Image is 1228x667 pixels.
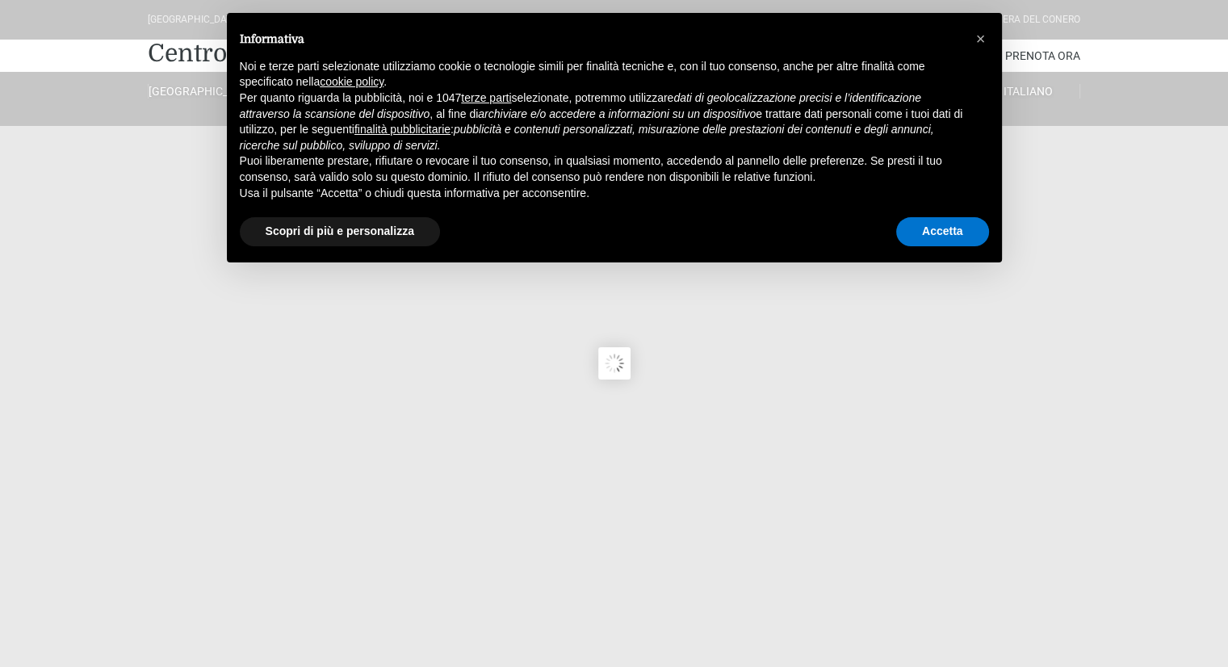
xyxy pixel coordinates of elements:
a: [GEOGRAPHIC_DATA] [148,84,251,99]
em: archiviare e/o accedere a informazioni su un dispositivo [478,107,756,120]
em: pubblicità e contenuti personalizzati, misurazione delle prestazioni dei contenuti e degli annunc... [240,123,934,152]
a: Italiano [977,84,1080,99]
em: dati di geolocalizzazione precisi e l’identificazione attraverso la scansione del dispositivo [240,91,921,120]
p: Per quanto riguarda la pubblicità, noi e 1047 selezionate, potremmo utilizzare , al fine di e tra... [240,90,963,153]
span: × [976,30,986,48]
p: Usa il pulsante “Accetta” o chiudi questa informativa per acconsentire. [240,186,963,202]
p: Puoi liberamente prestare, rifiutare o revocare il tuo consenso, in qualsiasi momento, accedendo ... [240,153,963,185]
a: Centro Vacanze De Angelis [148,37,459,69]
button: terze parti [461,90,511,107]
div: Riviera Del Conero [986,12,1080,27]
button: Accetta [896,217,989,246]
h2: Informativa [240,32,963,46]
p: Noi e terze parti selezionate utilizziamo cookie o tecnologie simili per finalità tecniche e, con... [240,59,963,90]
span: Italiano [1004,85,1053,98]
a: cookie policy [320,75,383,88]
button: Chiudi questa informativa [968,26,994,52]
button: finalità pubblicitarie [354,122,451,138]
button: Scopri di più e personalizza [240,217,440,246]
div: [GEOGRAPHIC_DATA] [148,12,241,27]
a: Prenota Ora [1005,40,1080,72]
